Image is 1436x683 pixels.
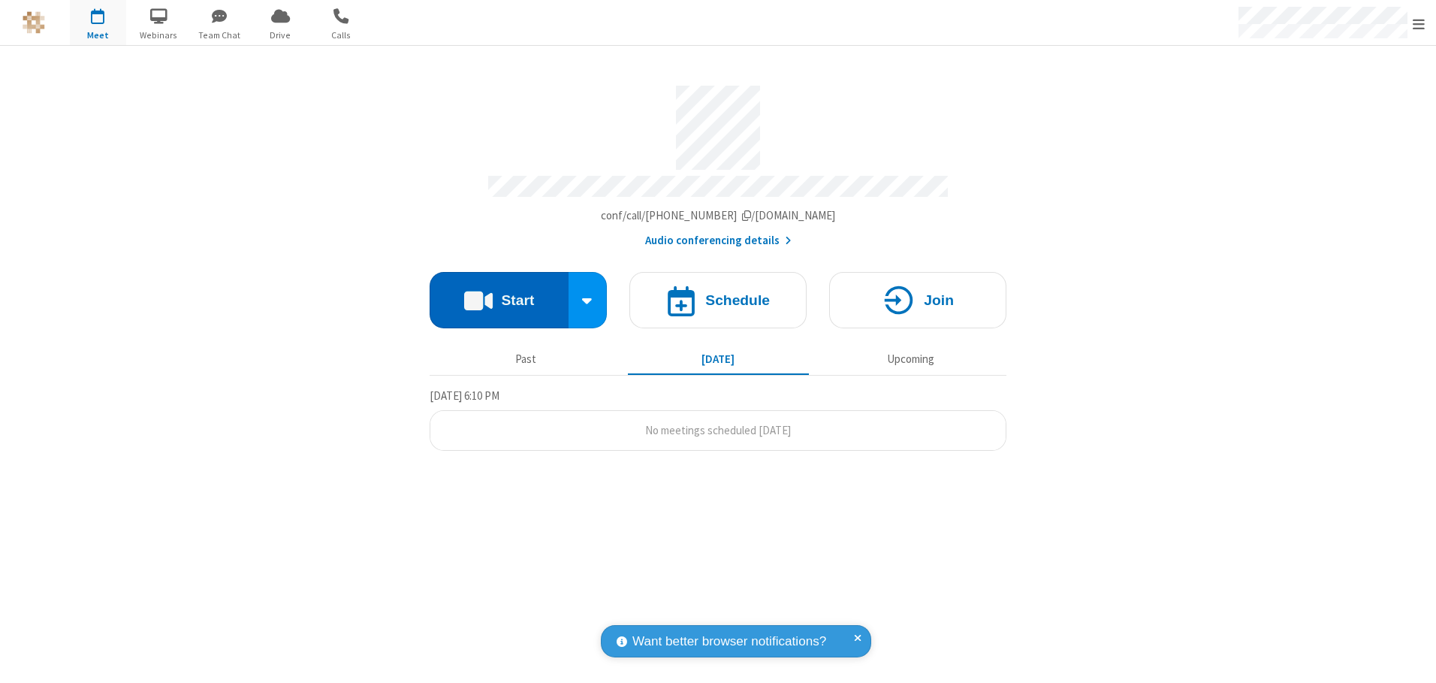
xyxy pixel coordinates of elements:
button: Audio conferencing details [645,232,792,249]
span: [DATE] 6:10 PM [430,388,499,403]
button: Upcoming [820,345,1001,373]
span: Copy my meeting room link [601,208,836,222]
button: Copy my meeting room linkCopy my meeting room link [601,207,836,225]
span: No meetings scheduled [DATE] [645,423,791,437]
span: Webinars [131,29,187,42]
button: Start [430,272,569,328]
h4: Join [924,293,954,307]
section: Today's Meetings [430,387,1006,452]
img: QA Selenium DO NOT DELETE OR CHANGE [23,11,45,34]
span: Team Chat [192,29,248,42]
div: Start conference options [569,272,608,328]
span: Meet [70,29,126,42]
span: Drive [252,29,309,42]
button: [DATE] [628,345,809,373]
h4: Start [501,293,534,307]
button: Join [829,272,1006,328]
h4: Schedule [705,293,770,307]
span: Want better browser notifications? [632,632,826,651]
span: Calls [313,29,370,42]
section: Account details [430,74,1006,249]
button: Past [436,345,617,373]
button: Schedule [629,272,807,328]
